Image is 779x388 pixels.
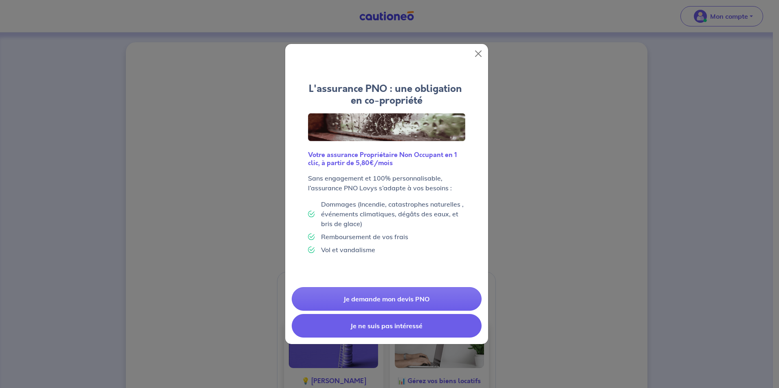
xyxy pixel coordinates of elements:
[321,232,408,242] p: Remboursement de vos frais
[321,199,465,229] p: Dommages (Incendie, catastrophes naturelles , événements climatiques, dégâts des eaux, et bris de...
[472,47,485,60] button: Close
[308,113,465,142] img: Logo Lovys
[308,173,465,193] p: Sans engagement et 100% personnalisable, l’assurance PNO Lovys s’adapte à vos besoins :
[292,287,482,311] a: Je demande mon devis PNO
[321,245,375,255] p: Vol et vandalisme
[308,83,465,107] h4: L'assurance PNO : une obligation en co-propriété
[292,314,482,338] button: Je ne suis pas intéressé
[308,151,465,166] h6: Votre assurance Propriétaire Non Occupant en 1 clic, à partir de 5,80€/mois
